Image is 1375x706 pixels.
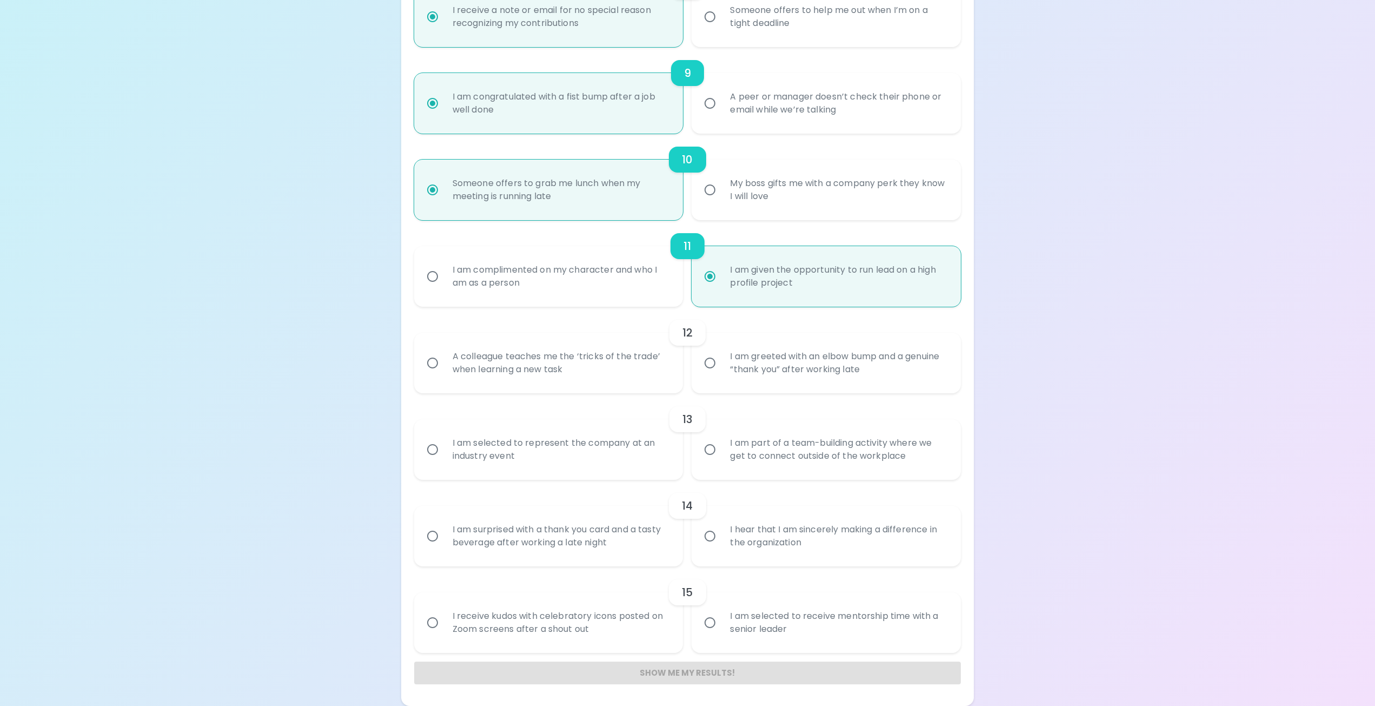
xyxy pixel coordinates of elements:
div: I am part of a team-building activity where we get to connect outside of the workplace [721,424,955,476]
div: choice-group-check [414,393,961,480]
div: I hear that I am sincerely making a difference in the organization [721,510,955,562]
div: A peer or manager doesn’t check their phone or email while we’re talking [721,77,955,129]
div: I am surprised with a thank you card and a tasty beverage after working a late night [444,510,677,562]
div: I receive kudos with celebratory icons posted on Zoom screens after a shout out [444,597,677,649]
h6: 15 [682,584,693,601]
div: I am complimented on my character and who I am as a person [444,250,677,302]
div: I am given the opportunity to run lead on a high profile project [721,250,955,302]
div: I am selected to receive mentorship time with a senior leader [721,597,955,649]
div: choice-group-check [414,307,961,393]
div: I am congratulated with a fist bump after a job well done [444,77,677,129]
div: choice-group-check [414,566,961,653]
h6: 11 [683,237,691,255]
div: Someone offers to grab me lunch when my meeting is running late [444,164,677,216]
h6: 9 [684,64,691,82]
h6: 10 [682,151,693,168]
h6: 13 [682,411,693,428]
div: I am greeted with an elbow bump and a genuine “thank you” after working late [721,337,955,389]
h6: 14 [682,497,693,514]
div: choice-group-check [414,480,961,566]
div: A colleague teaches me the ‘tricks of the trade’ when learning a new task [444,337,677,389]
h6: 12 [682,324,693,341]
div: choice-group-check [414,47,961,134]
div: choice-group-check [414,134,961,220]
div: choice-group-check [414,220,961,307]
div: My boss gifts me with a company perk they know I will love [721,164,955,216]
div: I am selected to represent the company at an industry event [444,424,677,476]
